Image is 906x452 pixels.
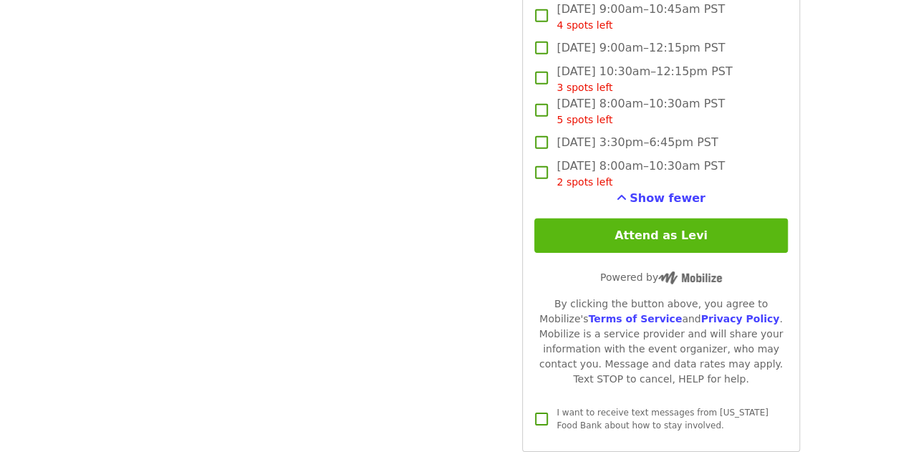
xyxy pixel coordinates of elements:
[556,176,612,188] span: 2 spots left
[556,82,612,93] span: 3 spots left
[534,297,787,387] div: By clicking the button above, you agree to Mobilize's and . Mobilize is a service provider and wi...
[700,313,779,324] a: Privacy Policy
[556,134,718,151] span: [DATE] 3:30pm–6:45pm PST
[556,1,725,33] span: [DATE] 9:00am–10:45am PST
[556,63,732,95] span: [DATE] 10:30am–12:15pm PST
[556,114,612,125] span: 5 spots left
[588,313,682,324] a: Terms of Service
[534,218,787,253] button: Attend as Levi
[556,19,612,31] span: 4 spots left
[630,191,705,205] span: Show fewer
[617,190,705,207] button: See more timeslots
[556,95,725,128] span: [DATE] 8:00am–10:30am PST
[556,39,725,57] span: [DATE] 9:00am–12:15pm PST
[600,271,722,283] span: Powered by
[556,158,725,190] span: [DATE] 8:00am–10:30am PST
[556,408,768,431] span: I want to receive text messages from [US_STATE] Food Bank about how to stay involved.
[658,271,722,284] img: Powered by Mobilize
